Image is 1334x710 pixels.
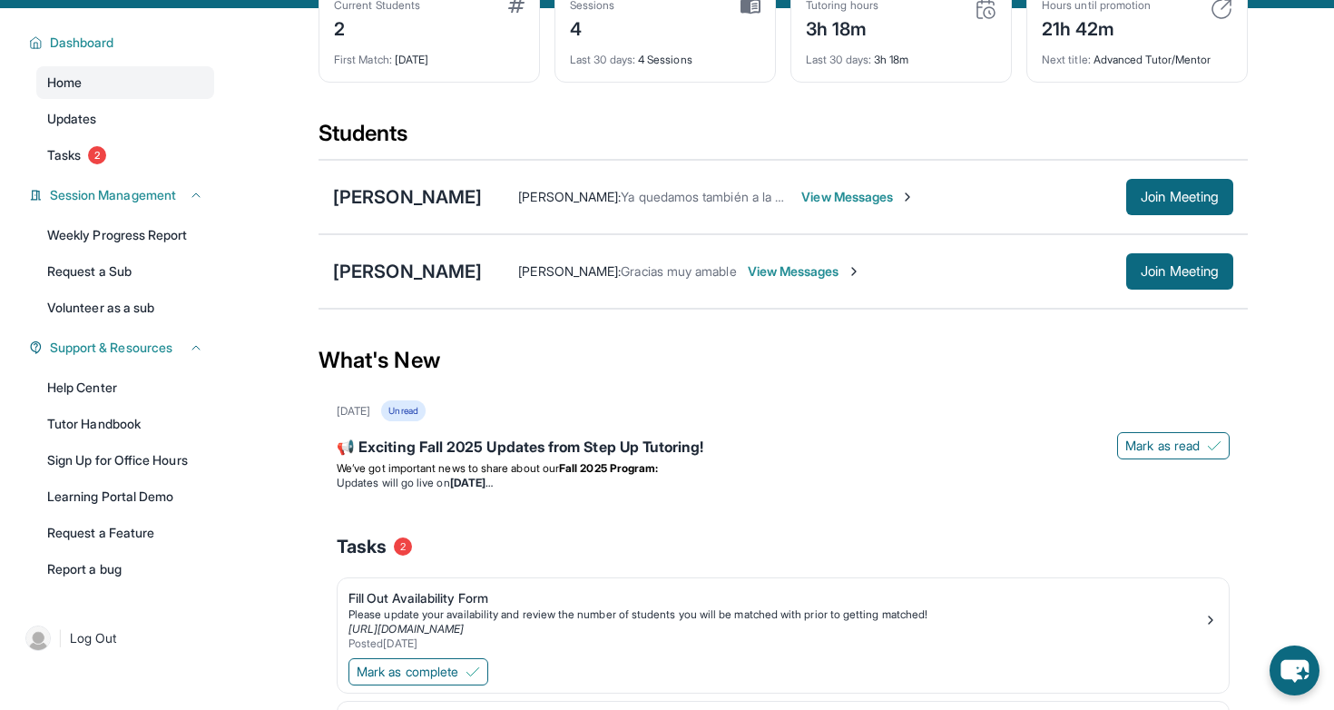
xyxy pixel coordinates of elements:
[47,74,82,92] span: Home
[43,34,203,52] button: Dashboard
[1042,53,1091,66] span: Next title :
[337,461,559,475] span: We’ve got important news to share about our
[36,139,214,172] a: Tasks2
[1042,13,1151,42] div: 21h 42m
[334,13,420,42] div: 2
[43,339,203,357] button: Support & Resources
[36,219,214,251] a: Weekly Progress Report
[570,13,615,42] div: 4
[348,607,1203,622] div: Please update your availability and review the number of students you will be matched with prior ...
[36,103,214,135] a: Updates
[1141,266,1219,277] span: Join Meeting
[570,42,760,67] div: 4 Sessions
[450,476,493,489] strong: [DATE]
[357,663,458,681] span: Mark as complete
[1117,432,1230,459] button: Mark as read
[334,53,392,66] span: First Match :
[394,537,412,556] span: 2
[900,190,915,204] img: Chevron-Right
[334,42,525,67] div: [DATE]
[88,146,106,164] span: 2
[1207,439,1221,453] img: Mark as read
[36,480,214,513] a: Learning Portal Demo
[70,629,117,647] span: Log Out
[36,517,214,549] a: Request a Feature
[518,263,621,279] span: [PERSON_NAME] :
[43,186,203,204] button: Session Management
[570,53,635,66] span: Last 30 days :
[337,534,387,559] span: Tasks
[559,461,658,475] strong: Fall 2025 Program:
[36,444,214,477] a: Sign Up for Office Hours
[748,262,861,281] span: View Messages
[36,66,214,99] a: Home
[621,263,736,279] span: Gracias muy amable
[466,665,480,679] img: Mark as complete
[348,589,1203,607] div: Fill Out Availability Form
[36,255,214,288] a: Request a Sub
[25,626,51,651] img: user-img
[1141,192,1219,202] span: Join Meeting
[806,53,871,66] span: Last 30 days :
[50,186,176,204] span: Session Management
[47,110,97,128] span: Updates
[36,408,214,440] a: Tutor Handbook
[337,404,370,419] div: [DATE]
[36,291,214,324] a: Volunteer as a sub
[801,188,915,206] span: View Messages
[337,436,1230,461] div: 📢 Exciting Fall 2025 Updates from Step Up Tutoring!
[333,259,482,284] div: [PERSON_NAME]
[36,371,214,404] a: Help Center
[319,119,1248,159] div: Students
[381,400,425,421] div: Unread
[47,146,81,164] span: Tasks
[50,34,114,52] span: Dashboard
[319,320,1248,400] div: What's New
[621,189,991,204] span: Ya quedamos también a la misma hora para las siguientes clases
[1042,42,1232,67] div: Advanced Tutor/Mentor
[518,189,621,204] span: [PERSON_NAME] :
[1126,253,1233,290] button: Join Meeting
[50,339,172,357] span: Support & Resources
[348,622,464,636] a: [URL][DOMAIN_NAME]
[1270,646,1319,695] button: chat-button
[1125,437,1200,455] span: Mark as read
[806,42,996,67] div: 3h 18m
[806,13,878,42] div: 3h 18m
[1126,179,1233,215] button: Join Meeting
[348,658,488,685] button: Mark as complete
[337,476,1230,490] li: Updates will go live on
[348,636,1203,651] div: Posted [DATE]
[847,264,861,279] img: Chevron-Right
[36,553,214,586] a: Report a bug
[18,618,214,658] a: |Log Out
[58,627,63,649] span: |
[338,578,1229,655] a: Fill Out Availability FormPlease update your availability and review the number of students you w...
[333,184,482,210] div: [PERSON_NAME]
